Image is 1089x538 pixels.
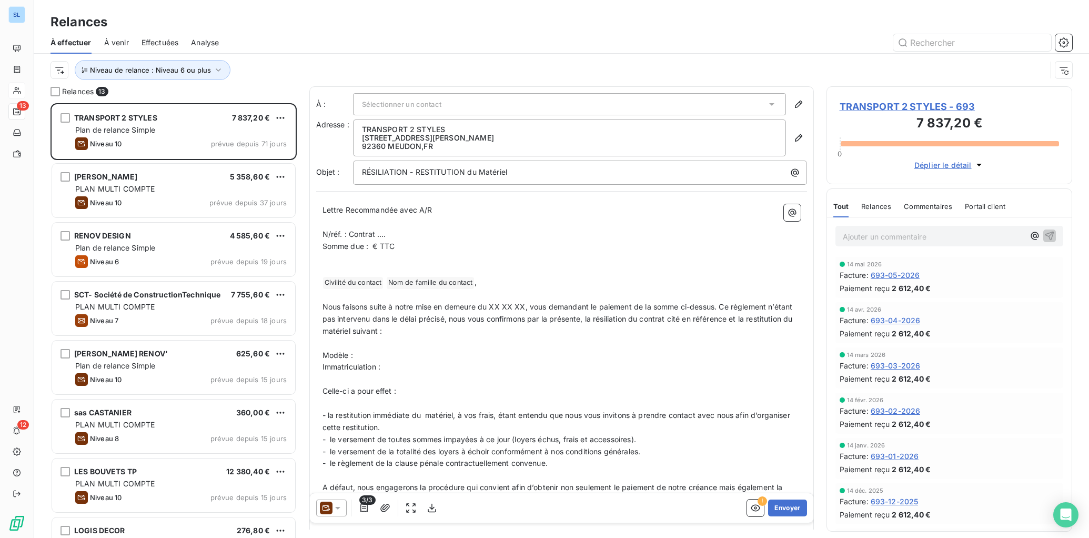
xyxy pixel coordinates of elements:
span: Plan de relance Simple [75,243,155,252]
span: RENOV DESIGN [74,231,131,240]
span: À effectuer [51,37,92,48]
span: Commentaires [904,202,952,211]
img: Logo LeanPay [8,515,25,532]
span: prévue depuis 37 jours [209,198,287,207]
span: prévue depuis 15 jours [210,434,287,443]
button: Niveau de relance : Niveau 6 ou plus [75,60,230,80]
span: sas CASTANIER [74,408,132,417]
p: 92360 MEUDON , FR [362,142,777,151]
span: RÉSILIATION - RESTITUTION du Matériel [362,167,508,176]
span: 14 déc. 2025 [847,487,884,494]
button: Déplier le détail [911,159,987,171]
span: Portail client [965,202,1005,211]
span: LES BOUVETS TP [74,467,137,476]
span: Niveau 10 [90,140,122,148]
span: [PERSON_NAME] [74,172,137,181]
span: Facture : [840,360,869,371]
span: Paiement reçu [840,509,890,520]
span: 14 mai 2026 [847,261,882,267]
div: grid [51,103,297,538]
span: 360,00 € [236,408,270,417]
span: Paiement reçu [840,373,890,384]
input: Rechercher [893,34,1051,51]
span: Lettre Recommandée avec A/R [322,205,432,214]
span: 2 612,40 € [892,464,931,475]
span: 693-03-2026 [871,360,921,371]
span: 625,60 € [236,349,270,358]
span: 7 755,60 € [231,290,270,299]
span: - le versement de la totalité des loyers à échoir conformément à nos conditions générales. [322,447,641,456]
span: 7 837,20 € [232,113,270,122]
span: 2 612,40 € [892,509,931,520]
span: Paiement reçu [840,328,890,339]
span: Somme due : € TTC [322,242,395,251]
span: - le versement de toutes sommes impayées à ce jour (loyers échus, frais et accessoires). [322,435,636,444]
span: PLAN MULTI COMPTE [75,420,155,429]
span: Analyse [191,37,219,48]
span: Immatriculation : [322,362,381,371]
label: À : [316,99,353,109]
span: prévue depuis 18 jours [210,316,287,325]
span: Niveau de relance : Niveau 6 ou plus [90,66,211,74]
span: 14 févr. 2026 [847,397,884,403]
div: Open Intercom Messenger [1053,502,1078,527]
span: LOGIS DECOR [74,526,125,535]
span: Plan de relance Simple [75,125,155,134]
span: Niveau 8 [90,434,119,443]
span: PLAN MULTI COMPTE [75,184,155,193]
span: 2 612,40 € [892,419,931,430]
span: - le règlement de la clause pénale contractuellement convenue. [322,459,548,467]
span: 13 [96,87,108,96]
p: [STREET_ADDRESS][PERSON_NAME] [362,134,777,142]
span: Effectuées [142,37,179,48]
span: Tout [833,202,849,211]
span: 14 janv. 2026 [847,442,885,449]
span: TRANSPORT 2 STYLES [74,113,157,122]
span: Civilité du contact [323,277,384,289]
span: 2 612,40 € [892,373,931,384]
span: Facture : [840,270,869,281]
span: , [475,277,477,286]
span: 0 [838,150,842,158]
span: N/réf. : Contrat …. [322,230,386,238]
h3: 7 837,20 € [840,114,1060,135]
span: TRANSPORT 2 STYLES - 693 [840,99,1060,114]
span: 5 358,60 € [230,172,270,181]
span: Adresse : [316,120,349,129]
span: A défaut, nous engagerons la procédure qui convient afin d’obtenir non seulement le paiement de n... [322,483,785,516]
span: Nous faisons suite à notre mise en demeure du XX XX XX, vous demandant le paiement de la somme c... [322,302,795,335]
span: prévue depuis 15 jours [210,375,287,384]
span: PLAN MULTI COMPTE [75,479,155,488]
span: prévue depuis 15 jours [210,493,287,502]
span: PLAN MULTI COMPTE [75,302,155,311]
span: Niveau 7 [90,316,118,325]
span: 14 avr. 2026 [847,306,882,313]
span: Facture : [840,451,869,462]
span: Celle-ci a pour effet : [322,386,396,395]
span: Paiement reçu [840,283,890,294]
span: Niveau 10 [90,375,122,384]
span: Niveau 6 [90,257,119,266]
span: 2 612,40 € [892,283,931,294]
span: Relances [861,202,891,211]
span: 2 612,40 € [892,328,931,339]
span: Sélectionner un contact [362,100,441,108]
span: 693-02-2026 [871,405,921,416]
span: 12 [17,420,29,430]
span: - la restitution immédiate du matériel, à vos frais, étant entendu que nous vous invitons à pre... [322,411,792,432]
span: Facture : [840,315,869,326]
div: SL [8,6,25,23]
button: Envoyer [768,500,806,516]
span: Déplier le détail [914,160,972,171]
span: Modèle : [322,351,353,360]
span: 693-05-2026 [871,270,920,281]
span: Paiement reçu [840,464,890,475]
span: [PERSON_NAME] RENOV' [74,349,168,358]
span: À venir [104,37,129,48]
span: Paiement reçu [840,419,890,430]
span: 693-12-2025 [871,496,919,507]
span: Facture : [840,405,869,416]
span: Relances [62,86,94,97]
span: Plan de relance Simple [75,361,155,370]
span: 13 [17,101,29,111]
